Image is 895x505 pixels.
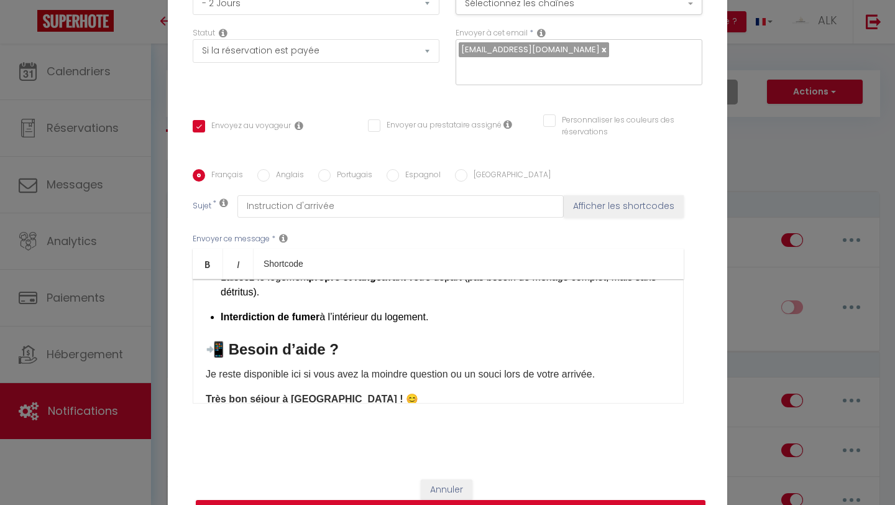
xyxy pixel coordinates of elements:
i: Subject [219,198,228,208]
h3: 📲 Besoin d’aide ? [206,340,671,359]
a: Italic [223,249,254,279]
label: Envoyer à cet email [456,27,528,39]
i: Envoyer au prestataire si il est assigné [503,119,512,129]
label: Portugais [331,169,372,183]
label: Français [205,169,243,183]
label: Sujet [193,200,211,213]
i: Recipient [537,28,546,38]
button: Annuler [421,480,472,501]
a: Shortcode [254,249,313,279]
i: Booking status [219,28,227,38]
button: Afficher les shortcodes [564,195,684,218]
label: Envoyer ce message [193,233,270,245]
label: Statut [193,27,215,39]
p: Laissez le logement avant votre départ (pas besoin de ménage complet, mais sans détritus). [221,270,671,300]
label: [GEOGRAPHIC_DATA] [467,169,551,183]
p: Je reste disponible ici si vous avez la moindre question ou un souci lors de votre arrivée. [206,367,671,382]
i: Message [279,233,288,243]
label: Espagnol [399,169,441,183]
div: ​ [193,279,684,404]
strong: Très bon séjour à [GEOGRAPHIC_DATA] ! 😊 [206,394,418,404]
p: [PERSON_NAME] – Votre hôte ​ [206,392,671,437]
strong: Interdiction de fumer [221,312,319,322]
a: Bold [193,249,223,279]
label: Anglais [270,169,304,183]
i: Envoyer au voyageur [295,121,303,131]
span: [EMAIL_ADDRESS][DOMAIN_NAME] [461,44,600,55]
p: à l’intérieur du logement. [221,310,671,325]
